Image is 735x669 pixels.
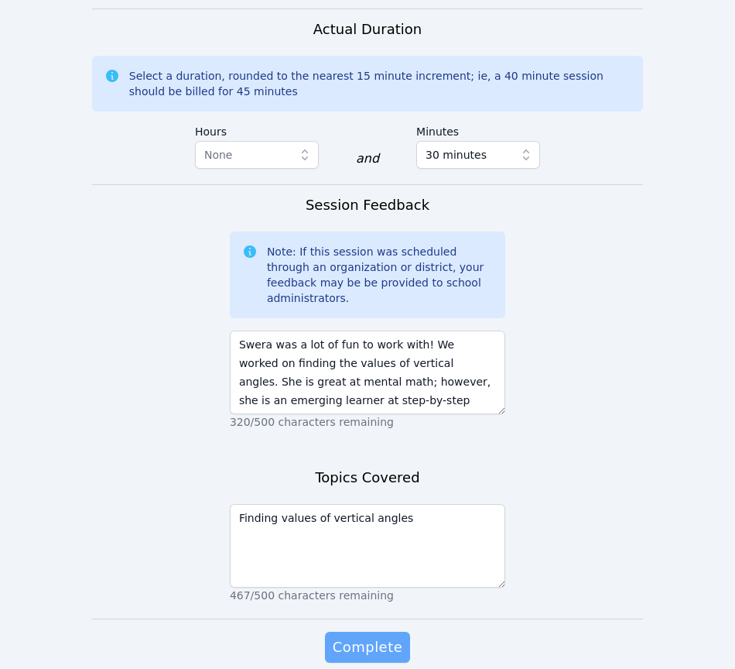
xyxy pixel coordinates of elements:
[325,632,410,663] button: Complete
[230,588,505,603] p: 467/500 characters remaining
[230,414,505,430] p: 320/500 characters remaining
[195,141,319,169] button: None
[333,636,402,658] span: Complete
[306,194,429,216] h3: Session Feedback
[356,149,379,168] div: and
[230,331,505,414] textarea: Swera was a lot of fun to work with! We worked on finding the values of vertical angles. She is g...
[426,146,487,164] span: 30 minutes
[230,504,505,588] textarea: Finding values of vertical angles
[313,19,422,40] h3: Actual Duration
[416,118,540,141] label: Minutes
[315,467,419,489] h3: Topics Covered
[416,141,540,169] button: 30 minutes
[129,68,631,99] div: Select a duration, rounded to the nearest 15 minute increment; ie, a 40 minute session should be ...
[195,118,319,141] label: Hours
[204,149,233,161] span: None
[267,244,493,306] div: Note: If this session was scheduled through an organization or district, your feedback may be be ...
